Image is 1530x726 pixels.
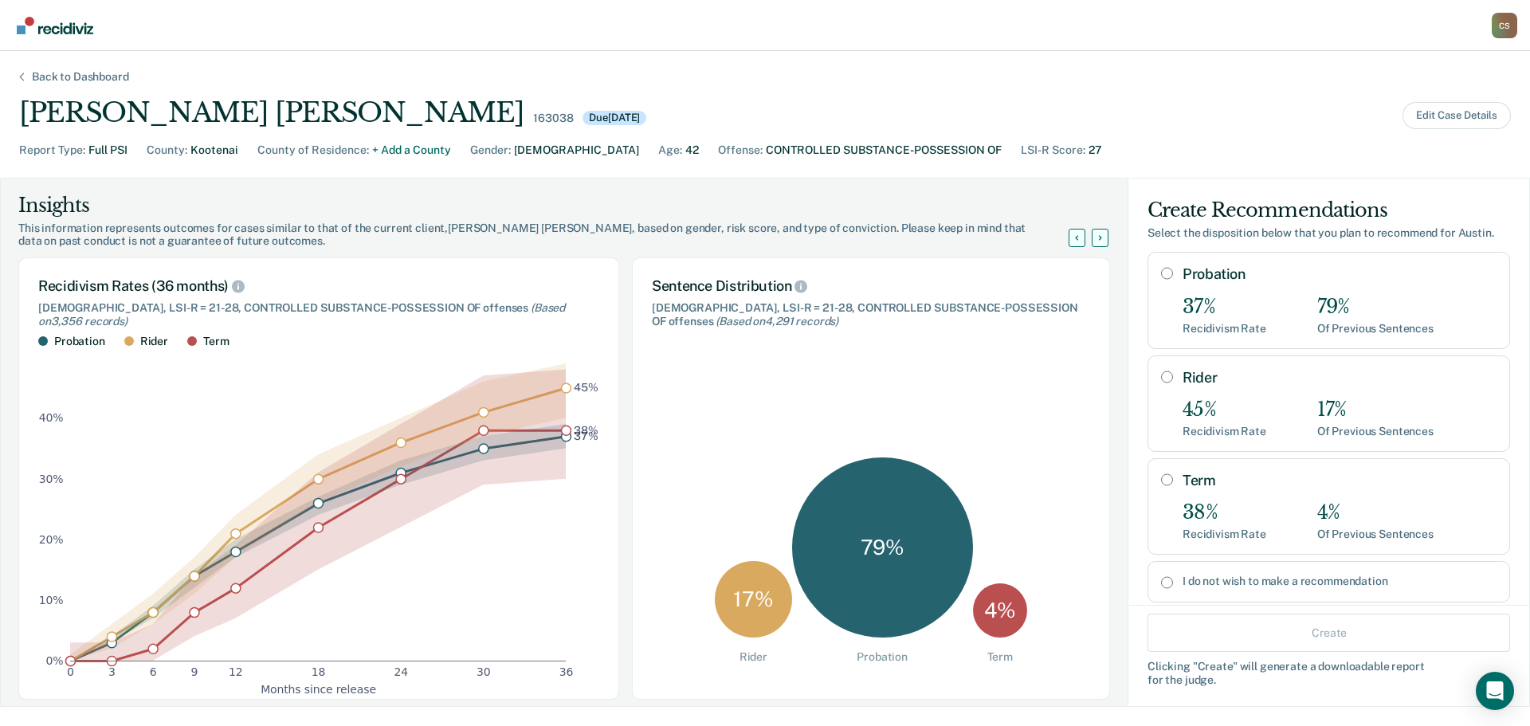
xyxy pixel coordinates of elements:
div: Term [987,650,1013,664]
g: x-axis label [261,683,376,696]
text: 0% [46,654,64,667]
button: Profile dropdown button [1492,13,1517,38]
div: 17 % [715,561,792,638]
g: dot [66,383,571,666]
text: 9 [191,666,198,679]
div: This information represents outcomes for cases similar to that of the current client, [PERSON_NAM... [18,222,1088,249]
div: Kootenai [190,142,238,159]
div: 79% [1317,296,1434,319]
div: Term [203,335,229,348]
span: (Based on 3,356 records ) [38,301,565,328]
div: 4 % [973,583,1027,638]
text: 30 [477,666,491,679]
div: County of Residence : [257,142,369,159]
div: 45% [1183,398,1266,422]
label: I do not wish to make a recommendation [1183,575,1497,588]
span: (Based on 4,291 records ) [716,315,838,328]
div: C S [1492,13,1517,38]
g: area [70,363,566,661]
g: y-axis tick label [39,412,64,667]
div: [DEMOGRAPHIC_DATA] [514,142,639,159]
text: 12 [229,666,243,679]
div: 4% [1317,501,1434,524]
img: Recidiviz [17,17,93,34]
text: 3 [108,666,116,679]
div: 79 % [792,457,973,638]
text: 10% [39,594,64,606]
div: County : [147,142,187,159]
div: Sentence Distribution [652,277,1090,295]
div: Probation [54,335,105,348]
text: 0 [67,666,74,679]
div: 17% [1317,398,1434,422]
div: Age : [658,142,682,159]
text: 30% [39,473,64,485]
div: Open Intercom Messenger [1476,672,1514,710]
div: Recidivism Rates (36 months) [38,277,599,295]
div: 37% [1183,296,1266,319]
div: Select the disposition below that you plan to recommend for Austin . [1147,226,1510,240]
div: Due [DATE] [583,111,646,125]
div: Of Previous Sentences [1317,425,1434,438]
button: Edit Case Details [1402,102,1511,129]
text: 24 [394,666,408,679]
div: + Add a County [372,142,451,159]
div: CONTROLLED SUBSTANCE-POSSESSION OF [766,142,1002,159]
div: Gender : [470,142,511,159]
text: 36 [559,666,574,679]
div: 27 [1089,142,1102,159]
div: Rider [140,335,168,348]
div: Back to Dashboard [13,70,148,84]
div: Create Recommendations [1147,198,1510,223]
div: Report Type : [19,142,85,159]
div: [PERSON_NAME] [PERSON_NAME] [19,96,524,129]
label: Probation [1183,265,1497,283]
text: 18 [312,666,326,679]
g: text [574,382,598,443]
div: Recidivism Rate [1183,528,1266,541]
div: 163038 [533,112,573,125]
text: 40% [39,412,64,425]
text: Months since release [261,683,376,696]
text: 20% [39,533,64,546]
div: LSI-R Score : [1021,142,1085,159]
div: Rider [739,650,767,664]
div: Clicking " Create " will generate a downloadable report for the judge. [1147,660,1510,687]
div: Insights [18,193,1088,218]
div: Of Previous Sentences [1317,322,1434,336]
div: 42 [685,142,699,159]
g: x-axis tick label [67,666,573,679]
text: 38% [574,424,598,437]
div: Offense : [718,142,763,159]
label: Rider [1183,369,1497,387]
div: Recidivism Rate [1183,322,1266,336]
div: Full PSI [88,142,127,159]
div: Recidivism Rate [1183,425,1266,438]
text: 45% [574,382,598,394]
button: Create [1147,614,1510,652]
label: Term [1183,472,1497,489]
text: 6 [150,666,157,679]
div: 38% [1183,501,1266,524]
div: Probation [857,650,908,664]
div: Of Previous Sentences [1317,528,1434,541]
div: [DEMOGRAPHIC_DATA], LSI-R = 21-28, CONTROLLED SUBSTANCE-POSSESSION OF offenses [652,301,1090,328]
text: 37% [574,430,598,443]
div: [DEMOGRAPHIC_DATA], LSI-R = 21-28, CONTROLLED SUBSTANCE-POSSESSION OF offenses [38,301,599,328]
